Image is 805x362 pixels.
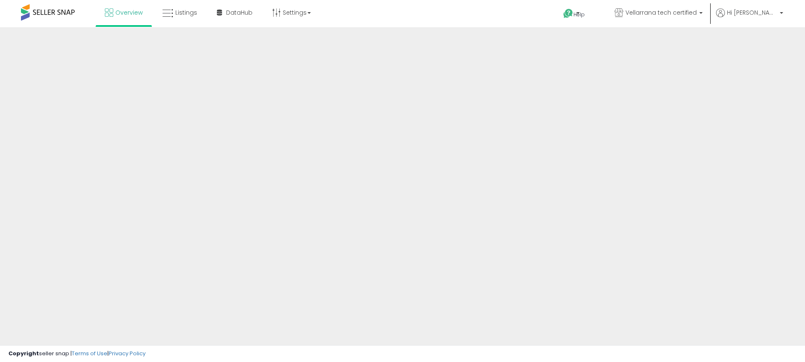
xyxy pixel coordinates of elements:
a: Help [557,2,601,27]
span: Hi [PERSON_NAME] [727,8,777,17]
a: Privacy Policy [109,349,146,357]
span: Vellarrana tech certified [625,8,697,17]
a: Hi [PERSON_NAME] [716,8,783,27]
span: DataHub [226,8,253,17]
a: Terms of Use [72,349,107,357]
div: seller snap | | [8,350,146,358]
strong: Copyright [8,349,39,357]
i: Get Help [563,8,573,19]
span: Help [573,11,585,18]
span: Listings [175,8,197,17]
span: Overview [115,8,143,17]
